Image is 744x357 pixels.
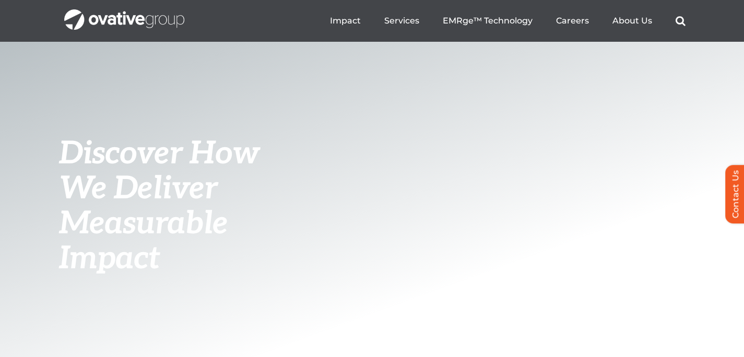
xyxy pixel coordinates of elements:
span: We Deliver Measurable Impact [59,170,228,278]
span: Discover How [59,135,259,173]
a: About Us [612,16,652,26]
nav: Menu [330,4,686,38]
a: Impact [330,16,361,26]
a: Search [676,16,686,26]
a: EMRge™ Technology [443,16,533,26]
a: Services [384,16,419,26]
a: Careers [556,16,589,26]
a: OG_Full_horizontal_WHT [64,8,184,18]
